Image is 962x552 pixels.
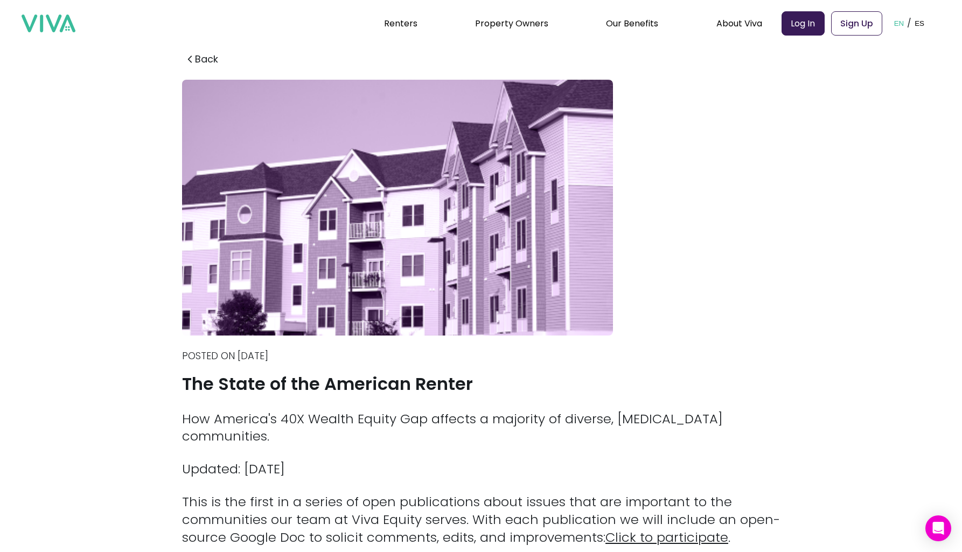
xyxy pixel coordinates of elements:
p: / [907,15,911,31]
button: ES [911,6,928,40]
button: EN [891,6,908,40]
a: Renters [384,17,417,30]
a: Log In [782,11,825,36]
img: arrow [185,54,195,64]
p: Posted on [DATE] [182,349,780,363]
a: Property Owners [475,17,548,30]
img: The State of the American Renter [182,80,613,336]
div: Our Benefits [606,10,658,37]
a: Click to participate [605,528,728,546]
img: viva [22,15,75,33]
div: About Viva [716,10,762,37]
h1: The State of the American Renter [182,373,780,395]
p: Updated: [DATE] [182,460,780,478]
button: Back [182,52,221,67]
a: Sign Up [831,11,882,36]
p: This is the first in a series of open publications about issues that are important to the communi... [182,493,780,546]
div: Open Intercom Messenger [925,515,951,541]
p: How America's 40X Wealth Equity Gap affects a majority of diverse, [MEDICAL_DATA] communities. [182,410,780,446]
